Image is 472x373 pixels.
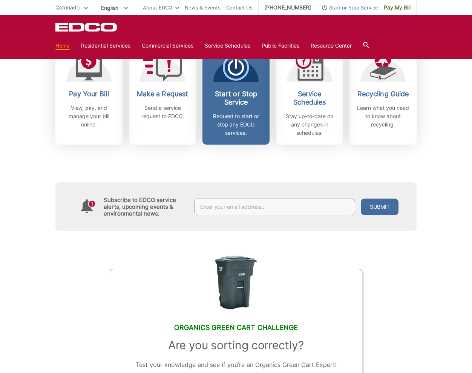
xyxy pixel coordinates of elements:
[208,112,264,137] p: Request to start or stop any EDCO services.
[262,42,299,50] a: Public Facilities
[185,3,221,12] a: News & Events
[81,42,130,50] a: Residential Services
[55,45,123,145] a: Pay Your Bill View, pay, and manage your bill online.
[226,3,253,12] a: Contact Us
[55,4,80,11] span: Coronado
[355,90,411,98] h2: Recycling Guide
[349,45,417,145] a: Recycling Guide Learn what you need to know about recycling.
[311,42,352,50] a: Resource Center
[125,338,347,352] h3: Are you sorting correctly?
[194,199,355,215] input: Enter your email address...
[55,42,70,50] a: Home
[282,90,337,106] h2: Service Schedules
[61,104,117,129] p: View, pay, and manage your bill online.
[355,104,411,129] p: Learn what you need to know about recycling.
[55,23,118,32] a: EDCD logo. Return to the homepage.
[361,199,398,215] button: Submit
[142,42,193,50] a: Commercial Services
[276,45,343,145] a: Service Schedules Stay up-to-date on any changes in schedules.
[135,90,190,98] h2: Make a Request
[208,90,264,106] h2: Start or Stop Service
[129,45,196,145] a: Make a Request Send a service request to EDCO.
[125,359,347,370] p: Test your knowledge and see if you’re an Organics Green Cart Expert!
[143,3,179,12] a: About EDCO
[125,324,347,332] h2: Organics Green Cart Challenge
[104,197,187,217] h4: Subscribe to EDCO service alerts, upcoming events & environmental news:
[384,3,411,12] span: Pay My Bill
[95,2,133,14] span: English
[135,104,190,120] p: Send a service request to EDCO.
[205,42,250,50] a: Service Schedules
[61,90,117,98] h2: Pay Your Bill
[282,112,337,137] p: Stay up-to-date on any changes in schedules.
